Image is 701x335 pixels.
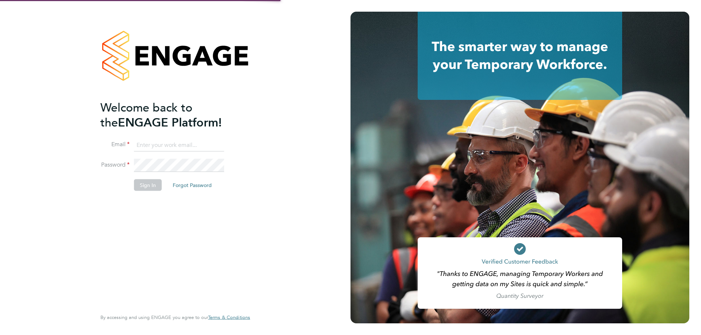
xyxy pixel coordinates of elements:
span: By accessing and using ENGAGE you agree to our [100,314,250,320]
a: Terms & Conditions [208,315,250,320]
label: Password [100,161,130,169]
span: Welcome back to the [100,100,192,129]
label: Email [100,141,130,148]
input: Enter your work email... [134,139,224,152]
h2: ENGAGE Platform! [100,100,243,130]
button: Forgot Password [167,179,218,191]
button: Sign In [134,179,162,191]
